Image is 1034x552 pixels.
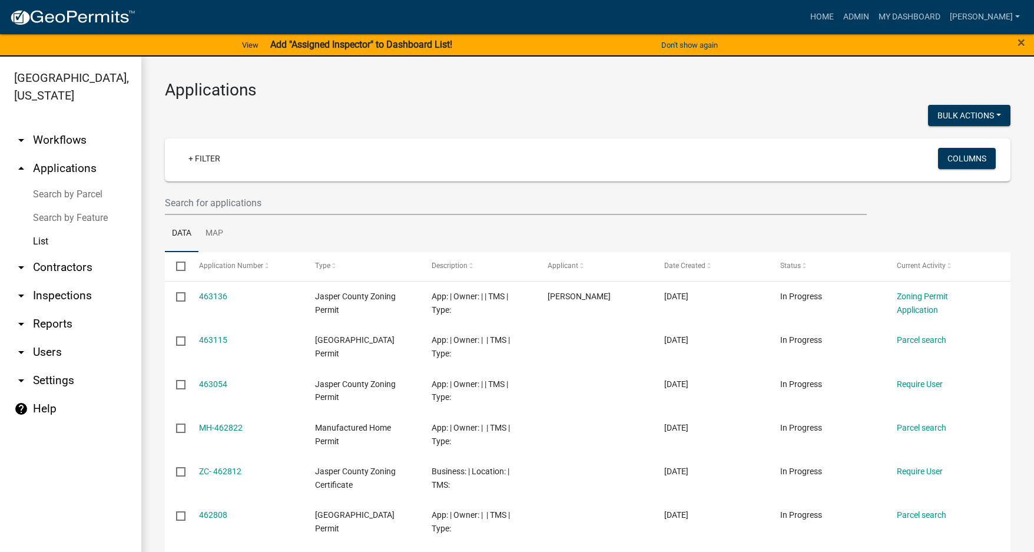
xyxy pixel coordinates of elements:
span: Description [432,262,468,270]
a: MH-462822 [199,423,243,432]
i: arrow_drop_down [14,289,28,303]
span: 08/12/2025 [664,423,688,432]
i: arrow_drop_down [14,317,28,331]
button: Close [1018,35,1025,49]
span: App: | Owner: | | TMS | Type: [432,292,508,315]
i: help [14,402,28,416]
span: Type [315,262,330,270]
a: + Filter [179,148,230,169]
strong: Add "Assigned Inspector" to Dashboard List! [270,39,452,50]
a: [PERSON_NAME] [945,6,1025,28]
span: App: | Owner: | | TMS | Type: [432,335,510,358]
span: Jasper County Zoning Permit [315,379,396,402]
a: 463136 [199,292,227,301]
span: Manufactured Home Permit [315,423,391,446]
span: Jasper County Building Permit [315,335,395,358]
datatable-header-cell: Status [769,252,886,280]
a: Parcel search [897,423,946,432]
a: Admin [839,6,874,28]
span: 08/13/2025 [664,292,688,301]
span: In Progress [780,379,822,389]
span: 08/12/2025 [664,467,688,476]
input: Search for applications [165,191,867,215]
a: Data [165,215,198,253]
span: In Progress [780,510,822,520]
button: Don't show again [657,35,723,55]
span: Date Created [664,262,705,270]
span: × [1018,34,1025,51]
i: arrow_drop_down [14,373,28,388]
span: Applicant [548,262,578,270]
datatable-header-cell: Type [304,252,420,280]
a: Map [198,215,230,253]
datatable-header-cell: Date Created [652,252,769,280]
span: Application Number [199,262,263,270]
span: 08/12/2025 [664,510,688,520]
a: Require User [897,379,943,389]
span: In Progress [780,467,822,476]
a: ZC- 462812 [199,467,241,476]
span: 08/12/2025 [664,379,688,389]
span: In Progress [780,292,822,301]
span: Jasper County Zoning Certificate [315,467,396,490]
datatable-header-cell: Applicant [536,252,653,280]
span: Current Activity [897,262,946,270]
button: Bulk Actions [928,105,1010,126]
span: In Progress [780,335,822,345]
a: 463115 [199,335,227,345]
a: Zoning Permit Application [897,292,948,315]
a: Parcel search [897,335,946,345]
i: arrow_drop_down [14,260,28,275]
a: 462808 [199,510,227,520]
datatable-header-cell: Application Number [187,252,304,280]
datatable-header-cell: Description [420,252,536,280]
a: Home [806,6,839,28]
span: Jasper County Building Permit [315,510,395,533]
span: Status [780,262,801,270]
i: arrow_drop_down [14,133,28,147]
span: Jasper County Zoning Permit [315,292,396,315]
button: Columns [938,148,996,169]
a: Require User [897,467,943,476]
datatable-header-cell: Select [165,252,187,280]
span: Business: | Location: | TMS: [432,467,509,490]
a: Parcel search [897,510,946,520]
span: App: | Owner: | | TMS | Type: [432,379,508,402]
datatable-header-cell: Current Activity [885,252,1002,280]
span: App: | Owner: | | TMS | Type: [432,423,510,446]
a: My Dashboard [874,6,945,28]
span: fabiola garcia hernandez [548,292,611,301]
i: arrow_drop_up [14,161,28,176]
i: arrow_drop_down [14,345,28,359]
span: App: | Owner: | | TMS | Type: [432,510,510,533]
a: View [237,35,263,55]
span: 08/13/2025 [664,335,688,345]
a: 463054 [199,379,227,389]
h3: Applications [165,80,1010,100]
span: In Progress [780,423,822,432]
